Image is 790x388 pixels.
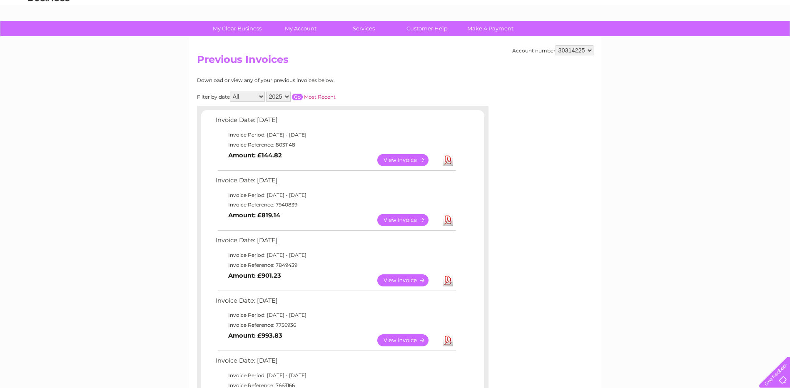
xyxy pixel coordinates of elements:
div: Filter by date [197,92,416,102]
a: Telecoms [688,35,713,42]
a: View [377,334,439,346]
img: logo.png [27,22,70,47]
a: My Clear Business [203,21,272,36]
td: Invoice Date: [DATE] [214,235,457,250]
a: Contact [735,35,755,42]
a: Blog [718,35,730,42]
a: My Account [266,21,335,36]
div: Account number [512,45,593,55]
td: Invoice Reference: 7849439 [214,260,457,270]
td: Invoice Date: [DATE] [214,175,457,190]
b: Amount: £819.14 [228,211,280,219]
td: Invoice Date: [DATE] [214,114,457,130]
td: Invoice Period: [DATE] - [DATE] [214,310,457,320]
div: Clear Business is a trading name of Verastar Limited (registered in [GEOGRAPHIC_DATA] No. 3667643... [199,5,592,40]
a: View [377,154,439,166]
a: Energy [664,35,683,42]
a: Download [443,274,453,286]
td: Invoice Date: [DATE] [214,355,457,371]
b: Amount: £144.82 [228,152,282,159]
td: Invoice Reference: 7940839 [214,200,457,210]
a: Most Recent [304,94,336,100]
td: Invoice Period: [DATE] - [DATE] [214,250,457,260]
a: View [377,274,439,286]
td: Invoice Reference: 8031148 [214,140,457,150]
h2: Previous Invoices [197,54,593,70]
a: Download [443,154,453,166]
td: Invoice Period: [DATE] - [DATE] [214,190,457,200]
td: Invoice Period: [DATE] - [DATE] [214,130,457,140]
td: Invoice Reference: 7756936 [214,320,457,330]
div: Download or view any of your previous invoices below. [197,77,416,83]
td: Invoice Period: [DATE] - [DATE] [214,371,457,381]
td: Invoice Date: [DATE] [214,295,457,311]
a: Customer Help [393,21,461,36]
a: Make A Payment [456,21,525,36]
a: Water [643,35,659,42]
b: Amount: £993.83 [228,332,282,339]
b: Amount: £901.23 [228,272,281,279]
a: Download [443,334,453,346]
a: View [377,214,439,226]
a: Download [443,214,453,226]
a: Services [329,21,398,36]
a: Log out [763,35,782,42]
a: 0333 014 3131 [633,4,690,15]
